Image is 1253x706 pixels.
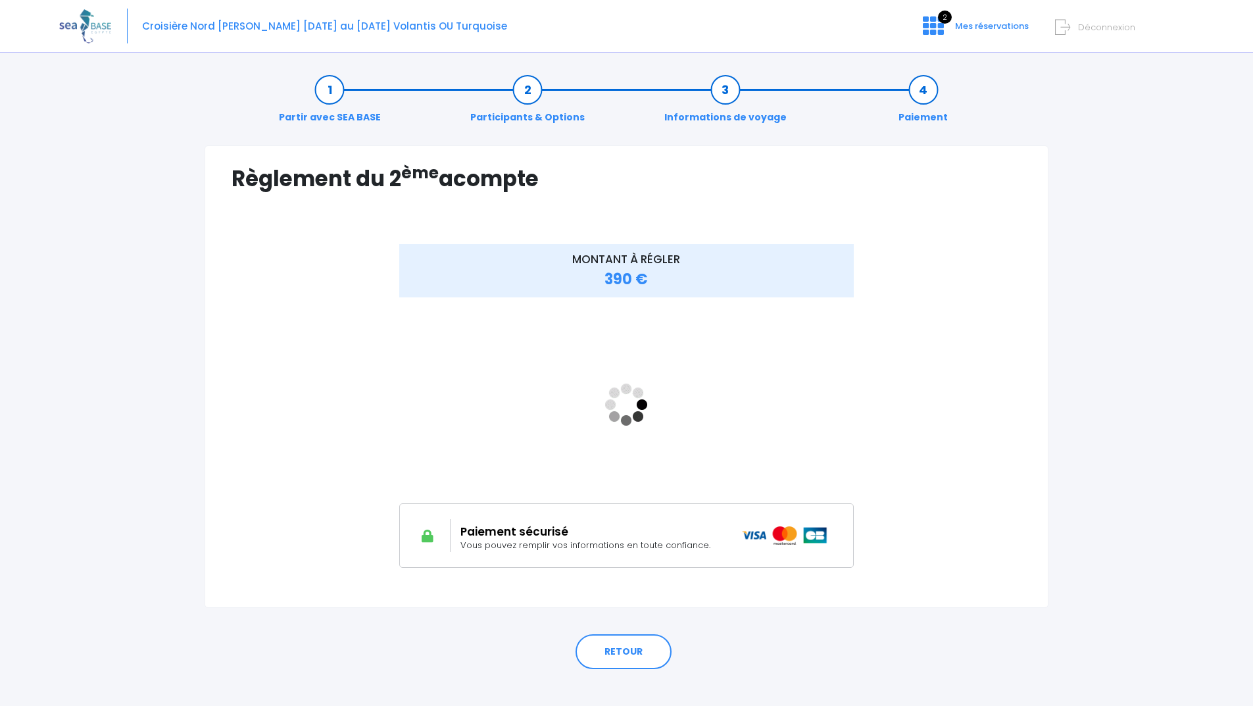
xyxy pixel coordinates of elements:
[604,269,648,290] span: 390 €
[464,83,591,124] a: Participants & Options
[576,634,672,670] a: RETOUR
[142,19,507,33] span: Croisière Nord [PERSON_NAME] [DATE] au [DATE] Volantis OU Turquoise
[742,526,828,545] img: icons_paiement_securise@2x.png
[460,525,722,538] h2: Paiement sécurisé
[1078,21,1135,34] span: Déconnexion
[892,83,954,124] a: Paiement
[938,11,952,24] span: 2
[399,306,854,503] iframe: <!-- //required -->
[658,83,793,124] a: Informations de voyage
[912,24,1037,37] a: 2 Mes réservations
[572,251,680,267] span: MONTANT À RÉGLER
[955,20,1029,32] span: Mes réservations
[401,161,439,184] sup: ème
[272,83,387,124] a: Partir avec SEA BASE
[460,539,710,551] span: Vous pouvez remplir vos informations en toute confiance.
[232,166,1021,191] h1: Règlement du 2 acompte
